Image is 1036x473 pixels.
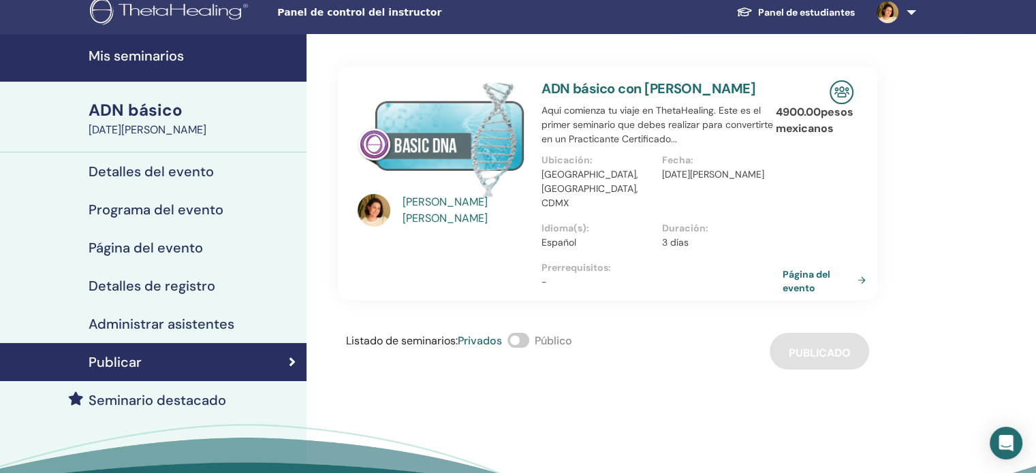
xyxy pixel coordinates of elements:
font: Público [535,333,572,348]
font: : [456,333,458,348]
font: Página del evento [89,239,203,257]
font: Mis seminarios [89,47,184,65]
img: ADN básico [358,80,525,198]
font: Privados [458,333,502,348]
font: [GEOGRAPHIC_DATA], [GEOGRAPHIC_DATA], CDMX [541,168,638,209]
font: Publicar [89,353,142,371]
font: Panel de estudiantes [758,6,855,18]
font: [DATE][PERSON_NAME] [89,123,206,137]
font: [PERSON_NAME] [403,195,488,209]
a: ADN básico[DATE][PERSON_NAME] [80,99,307,138]
font: Detalles de registro [89,277,215,295]
font: ADN básico [89,99,183,120]
font: Ubicación [541,154,590,166]
font: Prerrequisitos [541,261,608,274]
font: Fecha [662,154,691,166]
font: Panel de control del instructor [277,7,441,18]
font: : [706,222,708,234]
img: default.jpg [358,194,390,227]
font: Idioma(s) [541,222,586,234]
div: Abrir Intercom Messenger [990,427,1022,459]
font: Duración [662,222,706,234]
font: Español [541,236,576,248]
font: 3 días [662,236,689,248]
font: Detalles del evento [89,163,214,180]
font: - [541,276,547,288]
font: : [590,154,593,166]
font: Seminario destacado [89,391,226,409]
font: 4900.00 [776,105,821,119]
font: Listado de seminarios [346,333,456,348]
font: Aquí comienza tu viaje en ThetaHealing. Este es el primer seminario que debes realizar para conve... [541,104,773,145]
font: : [691,154,693,166]
a: [PERSON_NAME] [PERSON_NAME] [403,194,529,227]
a: ADN básico con [PERSON_NAME] [541,80,755,97]
font: : [586,222,589,234]
font: [PERSON_NAME] [403,211,488,225]
img: default.jpg [877,1,898,23]
font: [DATE][PERSON_NAME] [662,168,764,180]
a: Página del evento [783,267,871,293]
img: Seminario presencial [830,80,853,104]
font: Página del evento [783,268,830,293]
font: Administrar asistentes [89,315,234,333]
img: graduation-cap-white.svg [736,6,753,18]
font: : [608,261,611,274]
font: Programa del evento [89,201,223,218]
